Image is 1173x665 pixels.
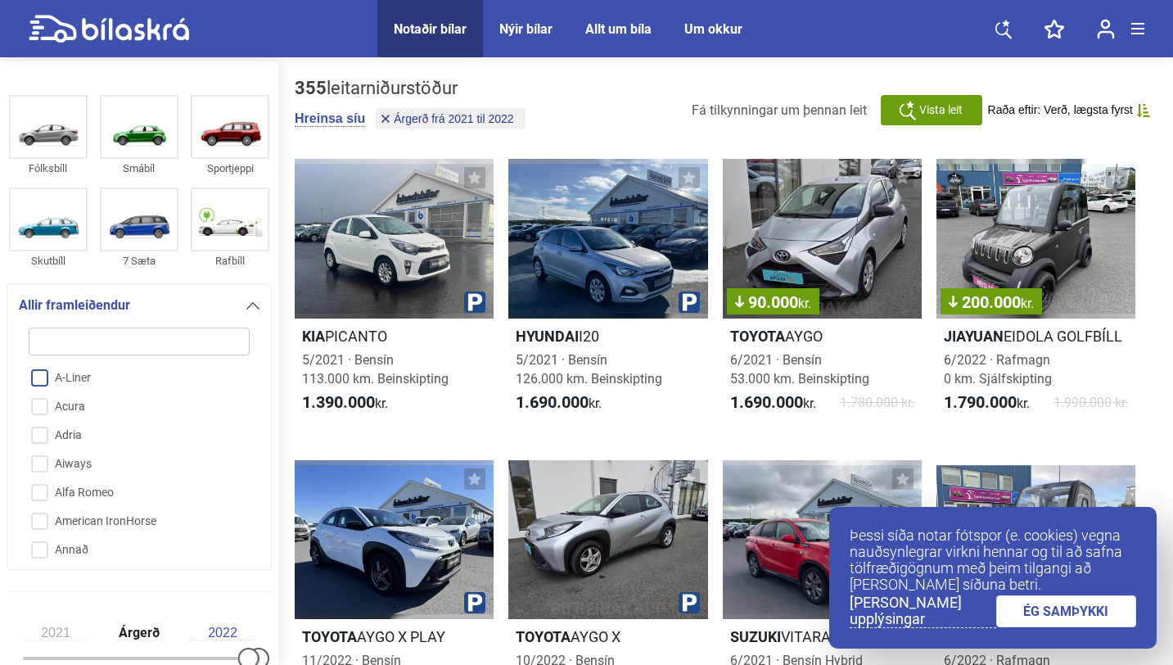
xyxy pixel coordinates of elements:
span: kr. [798,296,811,311]
button: Raða eftir: Verð, lægsta fyrst [988,103,1150,117]
span: Fá tilkynningar um þennan leit [692,102,867,118]
a: KiaPICANTO5/2021 · Bensín113.000 km. Beinskipting1.390.000kr. [295,159,494,427]
div: Smábíl [100,159,178,178]
b: Toyota [516,628,571,645]
b: 1.690.000 [516,392,589,412]
b: Hyundai [516,328,579,345]
b: Toyota [730,328,785,345]
img: parking.png [679,292,700,313]
b: 355 [295,78,327,98]
b: JIAYUAN [944,328,1004,345]
div: Rafbíll [191,251,269,270]
h2: EIDOLA GOLFBÍLL [936,327,1135,346]
img: parking.png [464,592,485,613]
span: kr. [516,393,602,413]
a: Um okkur [684,21,742,37]
a: Notaðir bílar [394,21,467,37]
span: 1.780.000 kr. [840,393,914,413]
b: 1.390.000 [302,392,375,412]
span: 6/2021 · Bensín 53.000 km. Beinskipting [730,352,869,387]
span: 5/2021 · Bensín 126.000 km. Beinskipting [516,352,662,387]
a: HyundaiI205/2021 · Bensín126.000 km. Beinskipting1.690.000kr. [508,159,707,427]
img: parking.png [679,592,700,613]
span: 1.990.000 kr. [1053,393,1128,413]
h2: AYGO [723,327,922,346]
button: Árgerð frá 2021 til 2022 [376,108,525,129]
span: kr. [730,393,816,413]
span: 200.000 [949,294,1034,310]
h2: AYGO X PLAY [295,627,494,646]
span: kr. [302,393,388,413]
a: 200.000kr.JIAYUANEIDOLA GOLFBÍLL6/2022 · Rafmagn0 km. Sjálfskipting1.790.000kr.1.990.000 kr. [936,159,1135,427]
div: Sportjeppi [191,159,269,178]
a: Allt um bíla [585,21,652,37]
h2: VITARA ALLGRIP [723,627,922,646]
p: Þessi síða notar fótspor (e. cookies) vegna nauðsynlegrar virkni hennar og til að safna tölfræðig... [850,527,1136,593]
span: Raða eftir: Verð, lægsta fyrst [988,103,1133,117]
div: leitarniðurstöður [295,78,530,99]
button: Hreinsa síu [295,111,365,127]
span: 6/2022 · Rafmagn 0 km. Sjálfskipting [944,352,1052,387]
a: 90.000kr.ToyotaAYGO6/2021 · Bensín53.000 km. Beinskipting1.690.000kr.1.780.000 kr. [723,159,922,427]
a: [PERSON_NAME] upplýsingar [850,595,996,628]
span: Árgerð frá 2021 til 2022 [394,113,513,124]
h2: I20 [508,327,707,346]
span: 5/2021 · Bensín 113.000 km. Beinskipting [302,352,449,387]
span: Vista leit [919,102,963,119]
span: 90.000 [735,294,811,310]
span: Allir framleiðendur [19,294,130,317]
b: Suzuki [730,628,781,645]
b: Toyota [302,628,357,645]
b: 1.690.000 [730,392,803,412]
span: kr. [944,393,1030,413]
b: 1.790.000 [944,392,1017,412]
b: Kia [302,328,325,345]
div: Fólksbíll [9,159,88,178]
div: 7 Sæta [100,251,178,270]
img: user-login.svg [1097,19,1115,39]
img: parking.png [464,292,485,313]
a: Nýir bílar [499,21,553,37]
span: Árgerð [115,627,164,640]
h2: PICANTO [295,327,494,346]
a: ÉG SAMÞYKKI [996,595,1137,627]
span: kr. [1021,296,1034,311]
h2: AYGO X [508,627,707,646]
div: Skutbíll [9,251,88,270]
